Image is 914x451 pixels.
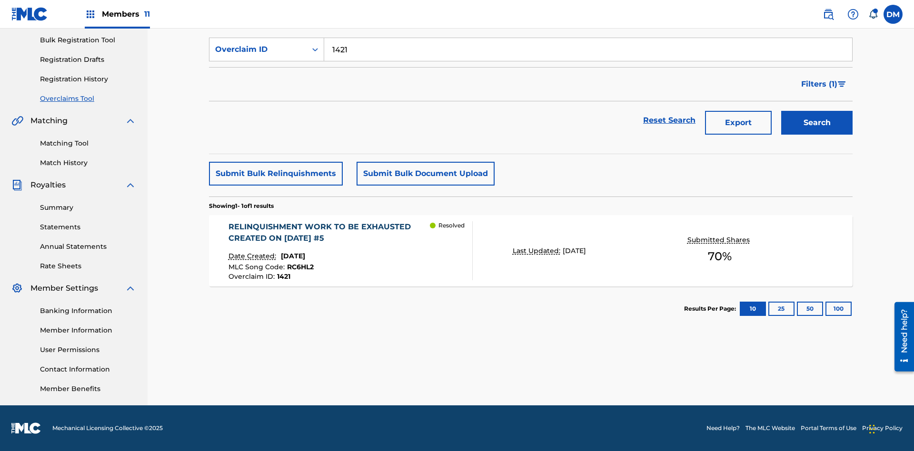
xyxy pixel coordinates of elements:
div: Notifications [868,10,878,19]
button: Filters (1) [795,72,853,96]
span: Overclaim ID : [228,272,277,281]
a: Member Information [40,325,136,335]
span: Filters ( 1 ) [801,78,837,90]
span: MLC Song Code : [228,263,287,271]
span: Royalties [30,179,66,191]
span: RC6HL2 [287,263,314,271]
p: Resolved [438,221,465,230]
iframe: Resource Center [887,298,914,376]
div: User Menu [884,5,903,24]
a: Statements [40,222,136,232]
p: Results Per Page: [684,304,738,313]
a: User Permissions [40,345,136,355]
p: Showing 1 - 1 of 1 results [209,202,274,210]
button: Submit Bulk Relinquishments [209,162,343,186]
a: Annual Statements [40,242,136,252]
a: Need Help? [706,424,740,432]
button: 25 [768,302,795,316]
a: Public Search [819,5,838,24]
button: Export [705,111,772,135]
img: filter [838,81,846,87]
a: Registration History [40,74,136,84]
div: Overclaim ID [215,44,301,55]
span: [DATE] [281,252,305,260]
a: Summary [40,203,136,213]
img: expand [125,179,136,191]
div: RELINQUISHMENT WORK TO BE EXHAUSTED CREATED ON [DATE] #5 [228,221,430,244]
span: Matching [30,115,68,127]
a: Overclaims Tool [40,94,136,104]
img: Top Rightsholders [85,9,96,20]
button: Submit Bulk Document Upload [357,162,495,186]
span: 1421 [277,272,290,281]
a: The MLC Website [745,424,795,432]
form: Search Form [209,38,853,139]
a: Portal Terms of Use [801,424,856,432]
a: Match History [40,158,136,168]
button: 100 [825,302,852,316]
a: Member Benefits [40,384,136,394]
span: Member Settings [30,283,98,294]
span: 70 % [708,248,732,265]
button: Search [781,111,853,135]
img: Member Settings [11,283,23,294]
a: Reset Search [638,110,700,131]
img: Matching [11,115,23,127]
p: Submitted Shares [687,235,752,245]
a: RELINQUISHMENT WORK TO BE EXHAUSTED CREATED ON [DATE] #5Date Created:[DATE]MLC Song Code:RC6HL2Ov... [209,215,853,286]
img: logo [11,422,41,434]
img: MLC Logo [11,7,48,21]
a: Contact Information [40,364,136,374]
span: 11 [144,10,150,19]
a: Rate Sheets [40,261,136,271]
div: Drag [869,415,875,443]
a: Privacy Policy [862,424,903,432]
img: help [847,9,859,20]
img: expand [125,115,136,127]
iframe: Chat Widget [866,405,914,451]
a: Registration Drafts [40,55,136,65]
button: 10 [740,302,766,316]
p: Date Created: [228,251,278,261]
button: 50 [797,302,823,316]
img: expand [125,283,136,294]
span: Mechanical Licensing Collective © 2025 [52,424,163,432]
div: Help [844,5,863,24]
p: Last Updated: [513,246,563,256]
span: Members [102,9,150,20]
a: Banking Information [40,306,136,316]
a: Matching Tool [40,138,136,148]
img: search [823,9,834,20]
img: Royalties [11,179,23,191]
a: Bulk Registration Tool [40,35,136,45]
span: [DATE] [563,246,586,255]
